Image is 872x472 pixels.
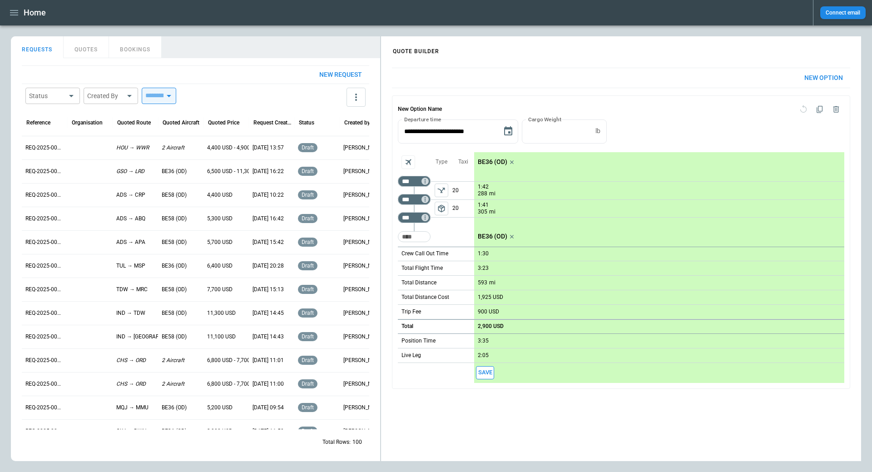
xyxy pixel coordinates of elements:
p: [PERSON_NAME] [343,262,381,270]
p: [PERSON_NAME] [343,168,381,175]
div: Status [299,119,314,126]
span: draft [300,404,316,411]
p: 2 Aircraft [162,357,184,364]
p: IND → TDW [116,309,145,317]
p: [DATE] 20:28 [253,262,284,270]
p: BE58 (OD) [162,191,187,199]
p: Type [436,158,447,166]
p: REQ-2025-000247 [25,262,64,270]
p: BE58 (OD) [162,215,187,223]
p: [PERSON_NAME] [343,215,381,223]
p: 2,900 USD [478,323,504,330]
p: [PERSON_NAME] [343,380,381,388]
p: REQ-2025-000244 [25,333,64,341]
p: BE36 (OD) [162,404,187,412]
p: 20 [452,182,474,199]
p: 1,925 USD [478,294,503,301]
div: Quoted Route [117,119,151,126]
p: HOU → WWR [116,144,149,152]
p: TUL → MSP [116,262,145,270]
p: 288 [478,190,487,198]
p: [PERSON_NAME] [343,144,381,152]
span: Duplicate quote option [812,101,828,118]
div: Created By [87,91,124,100]
p: [DATE] 11:01 [253,357,284,364]
p: 6,800 USD - 7,700 USD [207,357,262,364]
h1: Home [24,7,46,18]
p: 4,400 USD [207,191,233,199]
p: [PERSON_NAME] [343,357,381,364]
p: [DATE] 11:00 [253,380,284,388]
p: CHS → ORD [116,357,146,364]
span: draft [300,381,316,387]
p: [DATE] 14:43 [253,333,284,341]
p: ADS → APA [116,238,145,246]
button: Connect email [820,6,866,19]
span: draft [300,192,316,198]
p: REQ-2025-000252 [25,144,64,152]
p: 4,400 USD - 4,900 USD [207,144,262,152]
p: [DATE] 15:13 [253,286,284,293]
p: 3:23 [478,265,489,272]
h6: New Option Name [398,101,442,118]
p: REQ-2025-000242 [25,380,64,388]
div: Reference [26,119,50,126]
p: 5,300 USD [207,215,233,223]
p: [DATE] 15:42 [253,238,284,246]
div: Too short [398,231,431,242]
div: scrollable content [381,60,861,396]
p: BE58 (OD) [162,238,187,246]
span: Save this aircraft quote and copy details to clipboard [476,366,494,379]
span: draft [300,286,316,293]
p: 2:05 [478,352,489,359]
span: draft [300,239,316,245]
button: QUOTES [64,36,109,58]
p: Taxi [458,158,468,166]
p: [PERSON_NAME] [343,404,381,412]
p: mi [489,208,495,216]
button: left aligned [435,202,448,215]
p: 7,700 USD [207,286,233,293]
button: BOOKINGS [109,36,162,58]
p: BE36 (OD) [478,233,507,240]
span: draft [300,357,316,363]
p: 3:35 [478,338,489,344]
p: 100 [352,438,362,446]
p: 20 [452,200,474,217]
span: Reset quote option [795,101,812,118]
p: 1:41 [478,202,489,209]
span: Type of sector [435,184,448,197]
p: IND → [GEOGRAPHIC_DATA] [116,333,186,341]
div: Status [29,91,65,100]
p: BE58 (OD) [162,333,187,341]
p: BE36 (OD) [162,262,187,270]
p: Total Flight Time [401,264,443,272]
span: Aircraft selection [401,155,415,169]
p: Total Distance Cost [401,293,449,301]
p: Live Leg [401,352,421,359]
div: Quoted Aircraft [163,119,199,126]
p: [PERSON_NAME] [343,309,381,317]
p: [PERSON_NAME] [343,333,381,341]
span: draft [300,310,316,316]
h6: Total [401,323,413,329]
span: Delete quote option [828,101,844,118]
p: GSO → LRD [116,168,144,175]
p: 6,800 USD - 7,700 USD [207,380,262,388]
p: BE36 (OD) [478,158,507,166]
p: 305 [478,208,487,216]
p: 6,500 USD - 11,300 USD [207,168,265,175]
h4: QUOTE BUILDER [382,39,450,59]
span: draft [300,168,316,174]
p: [PERSON_NAME] [343,191,381,199]
p: [PERSON_NAME] [343,238,381,246]
p: REQ-2025-000246 [25,286,64,293]
button: New request [312,66,369,84]
span: Type of sector [435,202,448,215]
p: Total Rows: [322,438,351,446]
p: 1:42 [478,184,489,190]
p: [PERSON_NAME] [343,286,381,293]
div: Created by [344,119,370,126]
p: Trip Fee [401,308,421,316]
label: Cargo Weight [528,115,561,123]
